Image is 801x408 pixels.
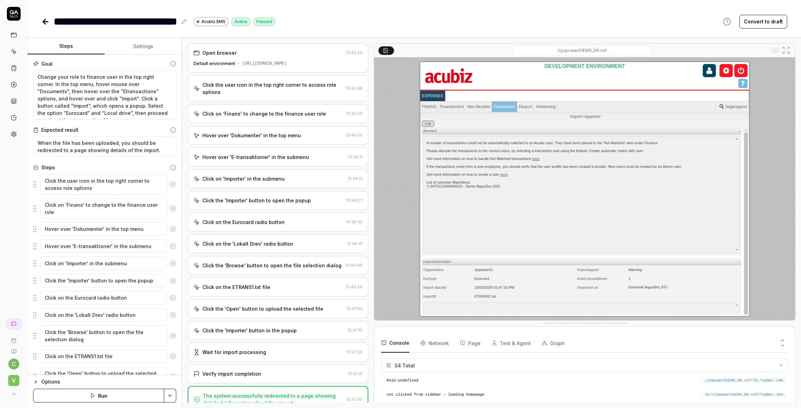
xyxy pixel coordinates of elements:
a: Documentation [3,343,24,354]
button: c [8,358,19,369]
time: 13:47:20 [347,350,362,354]
button: Remove step [167,329,179,343]
div: Click on the Eurocard radio button [202,218,285,226]
div: Click on the ETRANS1.txt file [202,283,270,291]
button: Remove step [167,370,179,384]
div: Suggestions [33,222,176,236]
button: Convert to draft [739,15,787,29]
div: Hover over 'Dokumenter' in the top menu [202,132,301,139]
span: Acubiz EMS [201,19,225,25]
button: Settings [105,38,182,55]
button: Remove step [167,202,179,215]
time: 13:47:31 [348,371,362,376]
div: Open browser [202,49,236,56]
div: Passed [253,17,275,26]
pre: not clicked from sidebar - loading homepage [387,392,786,398]
div: Goal [41,60,53,67]
div: Click on the 'Lokalt Drev' radio button [202,240,293,247]
div: Hover over 'E-transaktioner' in the submenu [202,153,309,161]
button: Test & Agent [492,333,531,353]
time: 13:46:56 [346,284,362,289]
div: Steps [41,164,55,171]
button: View version history [719,15,735,29]
div: Suggestions [33,239,176,254]
div: Suggestions [33,349,176,364]
button: Remove step [167,274,179,288]
div: [URL][DOMAIN_NAME] [242,61,287,67]
time: 13:46:11 [348,154,362,159]
div: Click the 'Open' button to upload the selected file [202,305,323,312]
button: Graph [542,333,565,353]
button: Page [460,333,481,353]
div: …cjopower01EMS_DK.nsf/JS_TopBar : 140 : 9 [703,378,786,384]
time: 13:47:32 [347,397,362,402]
button: Remove step [167,222,179,236]
button: Remove step [167,291,179,305]
div: Click the user icon in the top right corner to access role options [202,81,343,96]
div: Wait for import processing [202,348,266,356]
button: …cjopower01EMS_DK.nsf/JS_TopBar:140:9 [703,378,786,384]
div: Verify import completion [202,370,261,377]
time: 13:46:35 [346,219,362,224]
div: Suggestions [33,198,176,219]
div: Options [41,378,176,386]
img: Screenshot [374,57,795,320]
a: Book a call with us [3,332,24,343]
span: V [8,375,19,386]
div: Suggestions [33,366,176,388]
button: Remove step [167,350,179,363]
button: Remove step [167,308,179,322]
a: Acubiz EMS [193,17,229,26]
button: Remove step [167,178,179,191]
button: Open in full screen [781,45,792,56]
div: Suggestions [33,256,176,271]
div: Click the 'Importer' button in the popup [202,327,297,334]
time: 13:47:03 [347,306,362,311]
div: Click on 'Importer' in the submenu [202,175,285,182]
time: 13:45:56 [346,111,362,116]
button: Show all interative elements [770,45,781,56]
time: 13:46:05 [346,133,362,138]
button: Console [381,333,409,353]
time: 13:46:27 [347,198,362,203]
button: Options [33,378,176,386]
time: 13:46:41 [347,241,362,246]
div: …01/cjopower01EMS_DK.nsf/TopBar : 169 : 10 [703,392,786,398]
div: Click the 'Browse' button to open the file selection dialog [202,262,341,269]
div: Active [231,17,251,26]
time: 13:45:48 [346,86,362,91]
div: Click on 'Finans' to change to the finance user role [202,110,326,117]
div: Click the 'Importer' button to open the popup [202,197,311,204]
button: V [3,369,24,387]
button: Remove step [167,239,179,253]
div: Suggestions [33,291,176,305]
div: Default environment [193,61,235,67]
div: Suggestions [33,308,176,322]
button: …01/cjopower01EMS_DK.nsf/TopBar:169:10 [703,392,786,398]
time: 13:45:40 [346,50,362,55]
div: Expected result [41,126,78,133]
div: Suggestions [33,273,176,288]
button: Steps [28,38,105,55]
div: Suggestions [33,174,176,195]
button: Remove step [167,257,179,270]
div: The system successfully redirected to a page showing detailed information about the import. [203,392,344,407]
button: Run [33,389,164,402]
a: New conversation [6,319,22,330]
time: 13:46:48 [346,263,362,268]
pre: Role:undefined [387,378,786,384]
time: 13:46:17 [348,176,362,181]
div: Suggestions [33,325,176,346]
time: 13:47:10 [348,328,362,333]
button: Network [420,333,449,353]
